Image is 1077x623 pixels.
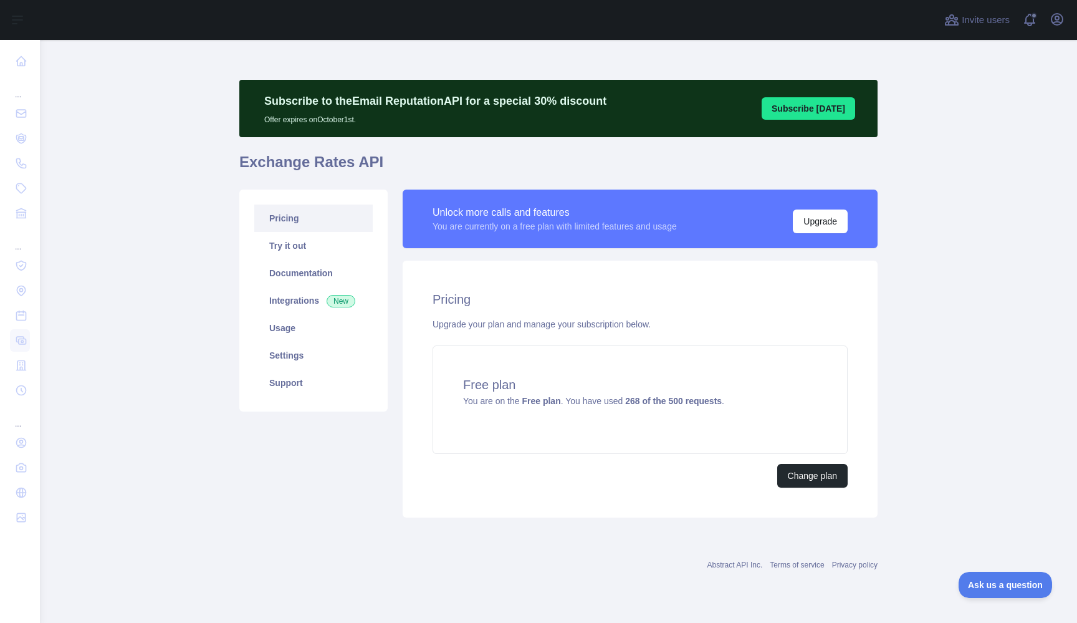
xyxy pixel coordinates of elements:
[463,376,817,394] h4: Free plan
[433,205,677,220] div: Unlock more calls and features
[707,561,763,569] a: Abstract API Inc.
[254,342,373,369] a: Settings
[264,110,606,125] p: Offer expires on October 1st.
[327,295,355,307] span: New
[433,318,848,331] div: Upgrade your plan and manage your subscription below.
[10,75,30,100] div: ...
[770,561,824,569] a: Terms of service
[463,396,724,406] span: You are on the . You have used .
[625,396,722,406] strong: 268 of the 500 requests
[959,572,1052,598] iframe: Toggle Customer Support
[793,210,848,233] button: Upgrade
[254,205,373,232] a: Pricing
[942,10,1012,30] button: Invite users
[762,97,855,120] button: Subscribe [DATE]
[522,396,560,406] strong: Free plan
[433,220,677,233] div: You are currently on a free plan with limited features and usage
[264,92,606,110] p: Subscribe to the Email Reputation API for a special 30 % discount
[254,287,373,314] a: Integrations New
[433,291,848,308] h2: Pricing
[832,561,878,569] a: Privacy policy
[777,464,848,488] button: Change plan
[962,13,1010,27] span: Invite users
[254,369,373,397] a: Support
[10,227,30,252] div: ...
[254,314,373,342] a: Usage
[254,232,373,259] a: Try it out
[239,152,878,182] h1: Exchange Rates API
[254,259,373,287] a: Documentation
[10,404,30,429] div: ...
